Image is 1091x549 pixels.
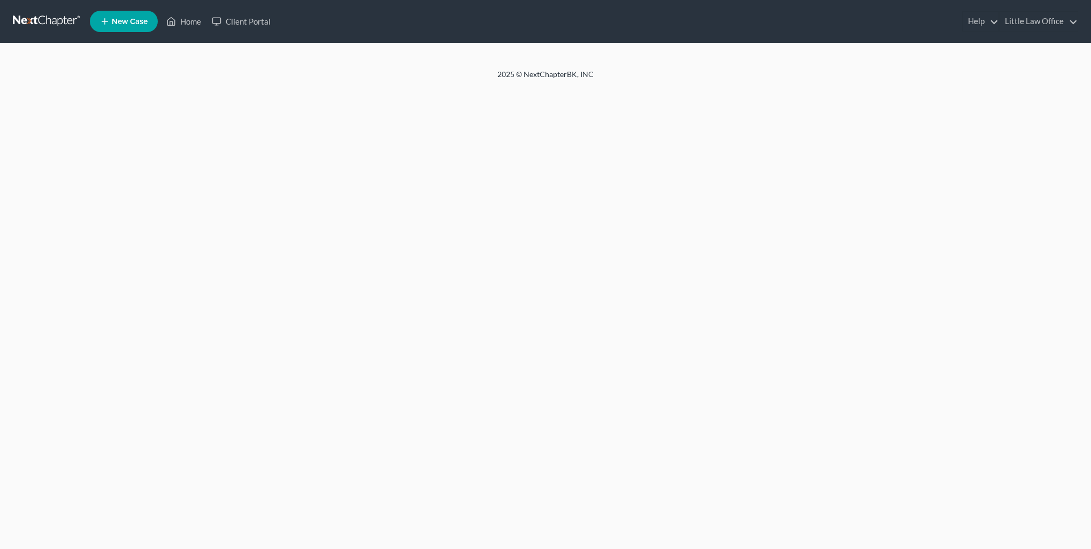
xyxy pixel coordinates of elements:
[963,12,998,31] a: Help
[1000,12,1078,31] a: Little Law Office
[90,11,158,32] new-legal-case-button: New Case
[161,12,206,31] a: Home
[241,69,850,88] div: 2025 © NextChapterBK, INC
[206,12,276,31] a: Client Portal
